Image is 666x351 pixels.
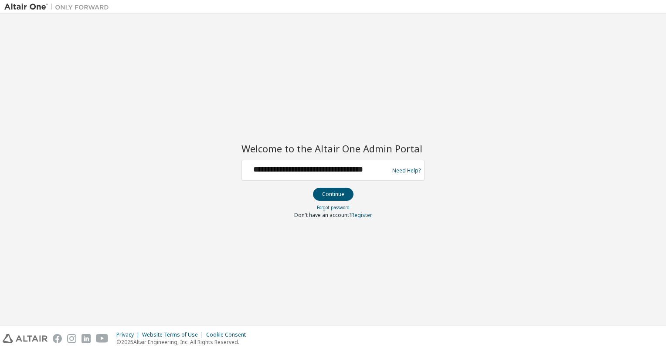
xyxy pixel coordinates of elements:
[294,211,351,219] span: Don't have an account?
[241,142,425,155] h2: Welcome to the Altair One Admin Portal
[116,338,251,346] p: © 2025 Altair Engineering, Inc. All Rights Reserved.
[82,334,91,343] img: linkedin.svg
[53,334,62,343] img: facebook.svg
[317,204,350,210] a: Forgot password
[4,3,113,11] img: Altair One
[392,170,421,171] a: Need Help?
[96,334,109,343] img: youtube.svg
[3,334,48,343] img: altair_logo.svg
[313,188,353,201] button: Continue
[142,331,206,338] div: Website Terms of Use
[67,334,76,343] img: instagram.svg
[116,331,142,338] div: Privacy
[351,211,372,219] a: Register
[206,331,251,338] div: Cookie Consent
